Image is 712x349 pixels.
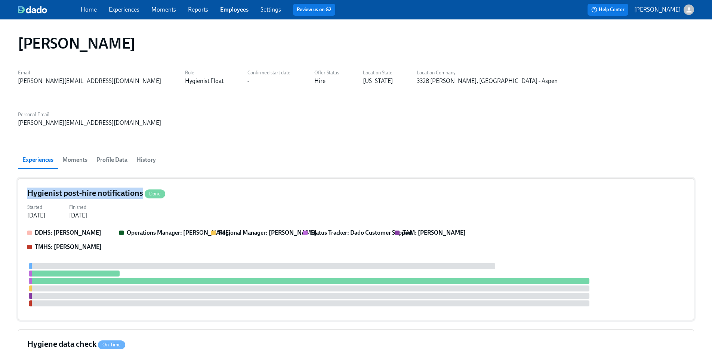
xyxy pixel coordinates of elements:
[18,6,47,13] img: dado
[247,69,290,77] label: Confirmed start date
[81,6,97,13] a: Home
[219,229,317,236] strong: Regional Manager: [PERSON_NAME]
[297,6,332,13] a: Review us on G2
[69,211,87,220] div: [DATE]
[136,155,156,165] span: History
[18,111,161,119] label: Personal Email
[96,155,127,165] span: Profile Data
[18,34,135,52] h1: [PERSON_NAME]
[27,211,45,220] div: [DATE]
[188,6,208,13] a: Reports
[98,342,125,348] span: On Time
[151,6,176,13] a: Moments
[363,77,393,85] div: [US_STATE]
[18,119,161,127] div: [PERSON_NAME][EMAIL_ADDRESS][DOMAIN_NAME]
[403,229,466,236] strong: TAM: [PERSON_NAME]
[311,229,413,236] strong: Status Tracker: Dado Customer Support
[261,6,281,13] a: Settings
[417,69,558,77] label: Location Company
[18,77,161,85] div: [PERSON_NAME][EMAIL_ADDRESS][DOMAIN_NAME]
[363,69,393,77] label: Location State
[35,229,101,236] strong: DDHS: [PERSON_NAME]
[185,77,224,85] div: Hygienist Float
[634,4,694,15] button: [PERSON_NAME]
[18,6,81,13] a: dado
[62,155,87,165] span: Moments
[247,77,249,85] div: -
[314,69,339,77] label: Offer Status
[27,203,45,211] label: Started
[27,188,165,199] h4: Hygienist post-hire notifications
[69,203,87,211] label: Finished
[185,69,224,77] label: Role
[588,4,628,16] button: Help Center
[293,4,335,16] button: Review us on G2
[18,69,161,77] label: Email
[417,77,558,85] div: 3328 [PERSON_NAME], [GEOGRAPHIC_DATA] - Aspen
[634,6,681,14] p: [PERSON_NAME]
[145,191,165,197] span: Done
[109,6,139,13] a: Experiences
[314,77,326,85] div: Hire
[127,229,231,236] strong: Operations Manager: [PERSON_NAME]
[220,6,249,13] a: Employees
[591,6,625,13] span: Help Center
[22,155,53,165] span: Experiences
[35,243,102,250] strong: TMHS: [PERSON_NAME]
